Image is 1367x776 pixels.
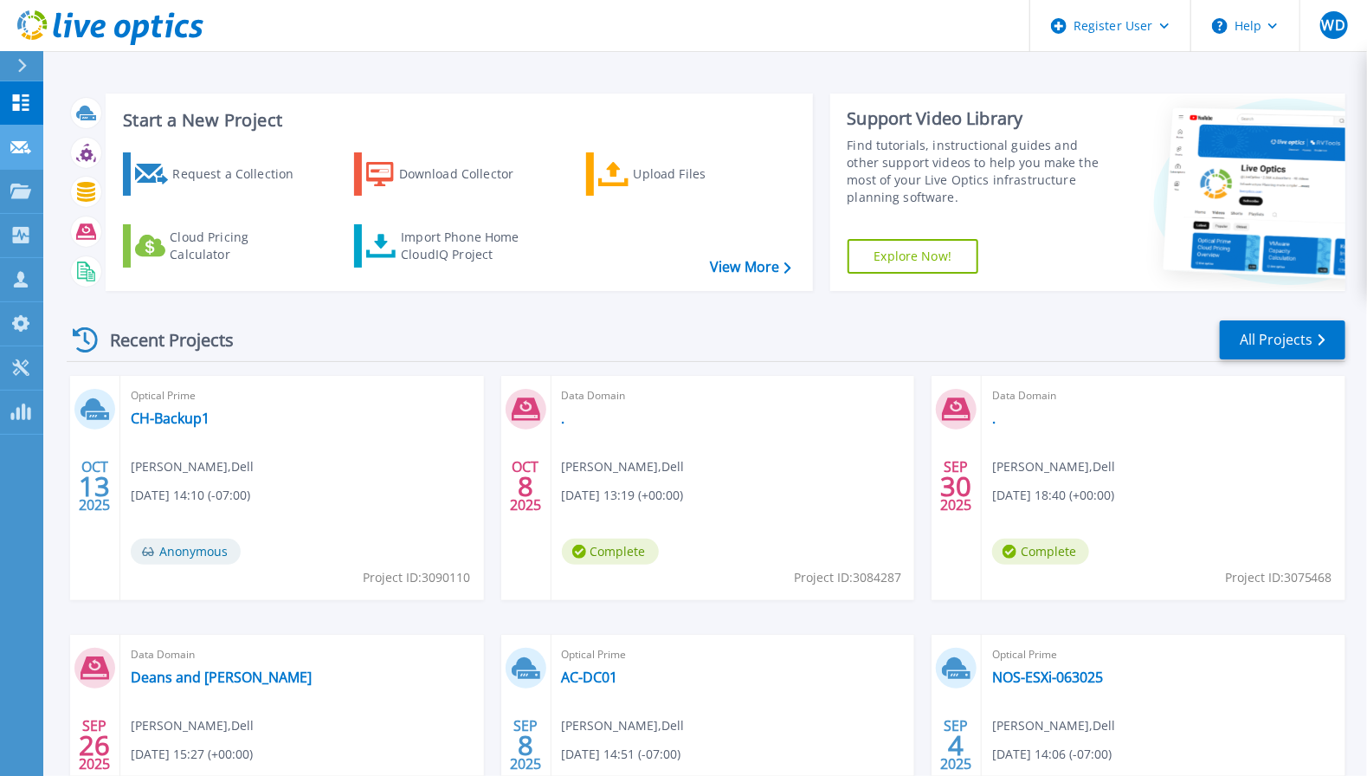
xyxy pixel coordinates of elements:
[170,229,308,263] div: Cloud Pricing Calculator
[710,259,790,275] a: View More
[992,539,1089,565] span: Complete
[562,386,905,405] span: Data Domain
[562,716,685,735] span: [PERSON_NAME] , Dell
[509,455,542,518] div: OCT 2025
[562,745,681,764] span: [DATE] 14:51 (-07:00)
[131,486,250,505] span: [DATE] 14:10 (-07:00)
[562,645,905,664] span: Optical Prime
[794,568,901,587] span: Project ID: 3084287
[992,410,996,427] a: .
[848,107,1107,130] div: Support Video Library
[131,457,254,476] span: [PERSON_NAME] , Dell
[1225,568,1332,587] span: Project ID: 3075468
[562,457,685,476] span: [PERSON_NAME] , Dell
[123,111,790,130] h3: Start a New Project
[562,410,565,427] a: .
[518,738,533,753] span: 8
[131,669,312,686] a: Deans and [PERSON_NAME]
[992,457,1115,476] span: [PERSON_NAME] , Dell
[172,157,311,191] div: Request a Collection
[992,386,1335,405] span: Data Domain
[79,479,110,494] span: 13
[401,229,536,263] div: Import Phone Home CloudIQ Project
[992,669,1103,686] a: NOS-ESXi-063025
[131,539,241,565] span: Anonymous
[949,738,964,753] span: 4
[518,479,533,494] span: 8
[364,568,471,587] span: Project ID: 3090110
[131,716,254,735] span: [PERSON_NAME] , Dell
[399,157,538,191] div: Download Collector
[354,152,547,196] a: Download Collector
[131,410,210,427] a: CH-Backup1
[131,745,253,764] span: [DATE] 15:27 (+00:00)
[1220,320,1345,359] a: All Projects
[562,669,618,686] a: AC-DC01
[940,455,973,518] div: SEP 2025
[78,455,111,518] div: OCT 2025
[848,137,1107,206] div: Find tutorials, instructional guides and other support videos to help you make the most of your L...
[131,645,474,664] span: Data Domain
[1322,18,1345,32] span: WD
[67,319,257,361] div: Recent Projects
[634,157,772,191] div: Upload Files
[941,479,972,494] span: 30
[848,239,979,274] a: Explore Now!
[562,486,684,505] span: [DATE] 13:19 (+00:00)
[562,539,659,565] span: Complete
[992,716,1115,735] span: [PERSON_NAME] , Dell
[79,738,110,753] span: 26
[992,645,1335,664] span: Optical Prime
[123,152,316,196] a: Request a Collection
[992,486,1114,505] span: [DATE] 18:40 (+00:00)
[586,152,779,196] a: Upload Files
[123,224,316,268] a: Cloud Pricing Calculator
[992,745,1112,764] span: [DATE] 14:06 (-07:00)
[131,386,474,405] span: Optical Prime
